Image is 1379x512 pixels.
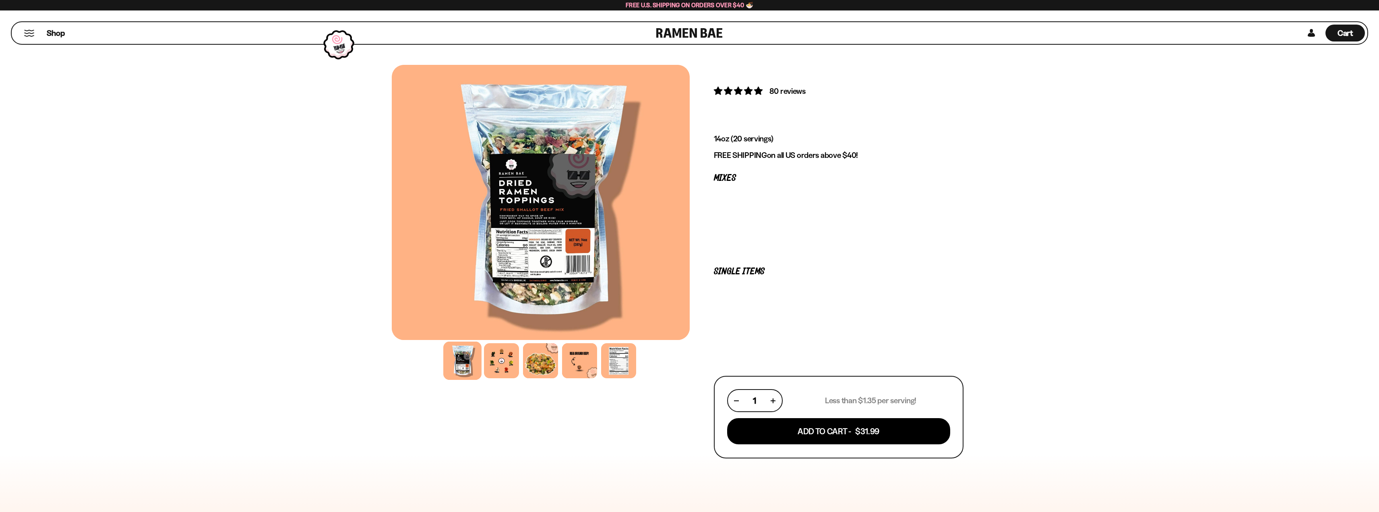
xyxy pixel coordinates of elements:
[626,1,753,9] span: Free U.S. Shipping on Orders over $40 🍜
[714,150,963,160] p: on all US orders above $40!
[769,86,806,96] span: 80 reviews
[47,28,65,39] span: Shop
[24,30,35,37] button: Mobile Menu Trigger
[727,418,950,444] button: Add To Cart - $31.99
[1338,28,1353,38] span: Cart
[825,396,916,406] p: Less than $1.35 per serving!
[753,396,756,406] span: 1
[47,25,65,41] a: Shop
[714,174,963,182] p: Mixes
[714,86,764,96] span: 4.82 stars
[1325,22,1365,44] div: Cart
[714,268,963,276] p: Single Items
[714,150,767,160] strong: FREE SHIPPING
